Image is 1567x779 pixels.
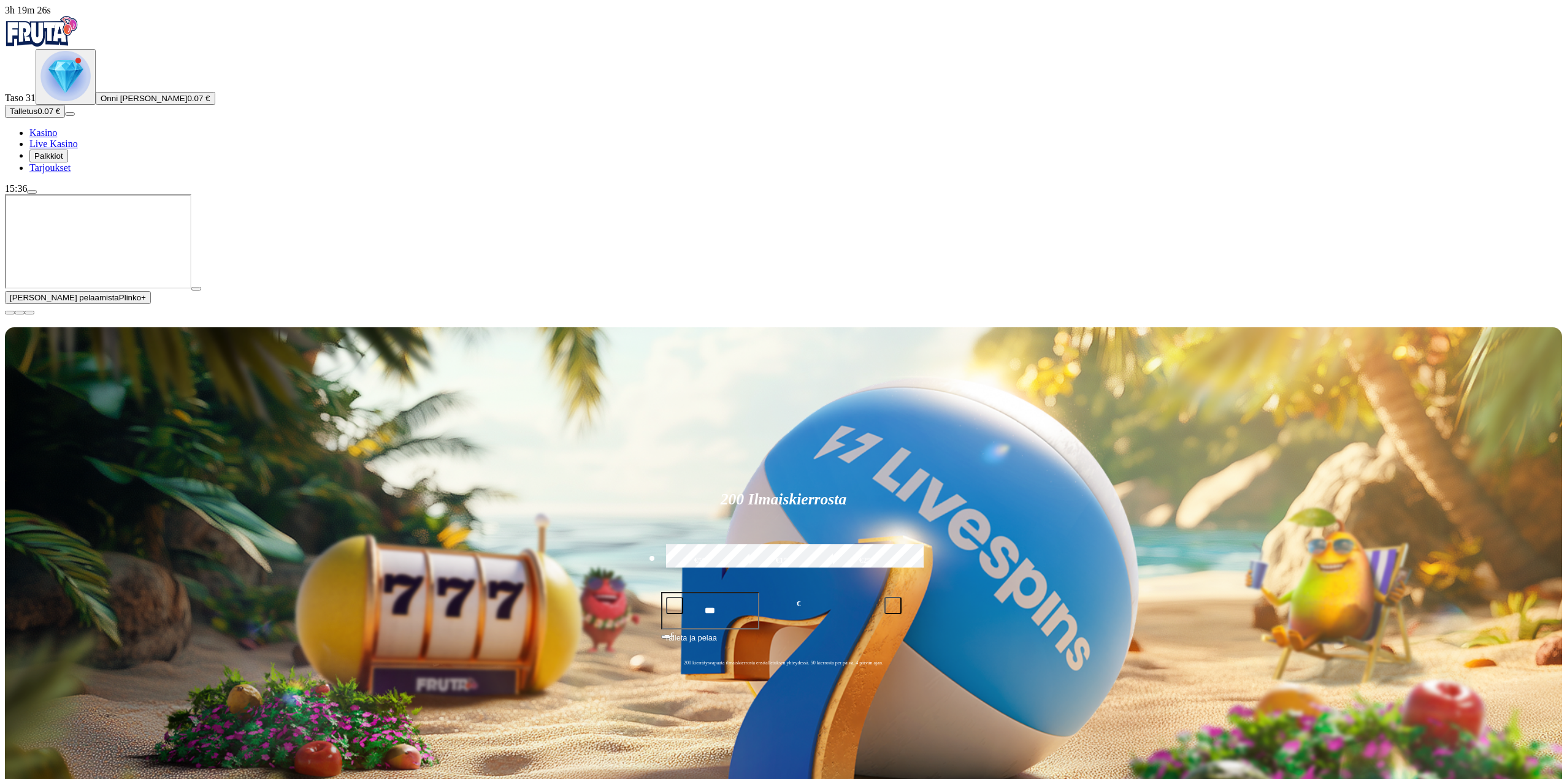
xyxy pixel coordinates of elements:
[119,293,146,302] span: Plinko+
[29,150,68,162] button: Palkkiot
[5,38,79,48] a: Fruta
[15,311,25,314] button: chevron-down icon
[5,16,1562,173] nav: Primary
[34,151,63,161] span: Palkkiot
[5,93,36,103] span: Taso 31
[5,194,191,289] iframe: Plinko+
[5,183,27,194] span: 15:36
[666,597,683,614] button: minus icon
[5,16,79,47] img: Fruta
[29,139,78,149] a: Live Kasino
[25,311,34,314] button: fullscreen icon
[101,94,187,103] span: Onni [PERSON_NAME]
[5,105,65,118] button: Talletusplus icon0.07 €
[29,127,57,138] a: Kasino
[187,94,210,103] span: 0.07 €
[191,287,201,291] button: play icon
[37,107,60,116] span: 0.07 €
[797,598,800,610] span: €
[661,631,906,655] button: Talleta ja pelaa
[830,542,905,578] label: €250
[36,49,96,105] button: level unlocked
[884,597,902,614] button: plus icon
[5,291,151,304] button: [PERSON_NAME] pelaamistaPlinko+
[40,51,91,101] img: level unlocked
[5,311,15,314] button: close icon
[5,5,51,15] span: user session time
[65,112,75,116] button: menu
[746,542,821,578] label: €150
[5,127,1562,173] nav: Main menu
[96,92,215,105] button: Onni [PERSON_NAME]0.07 €
[10,293,119,302] span: [PERSON_NAME] pelaamista
[663,542,738,578] label: €50
[671,631,675,638] span: €
[27,190,37,194] button: menu
[10,107,37,116] span: Talletus
[29,162,71,173] a: Tarjoukset
[665,632,717,654] span: Talleta ja pelaa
